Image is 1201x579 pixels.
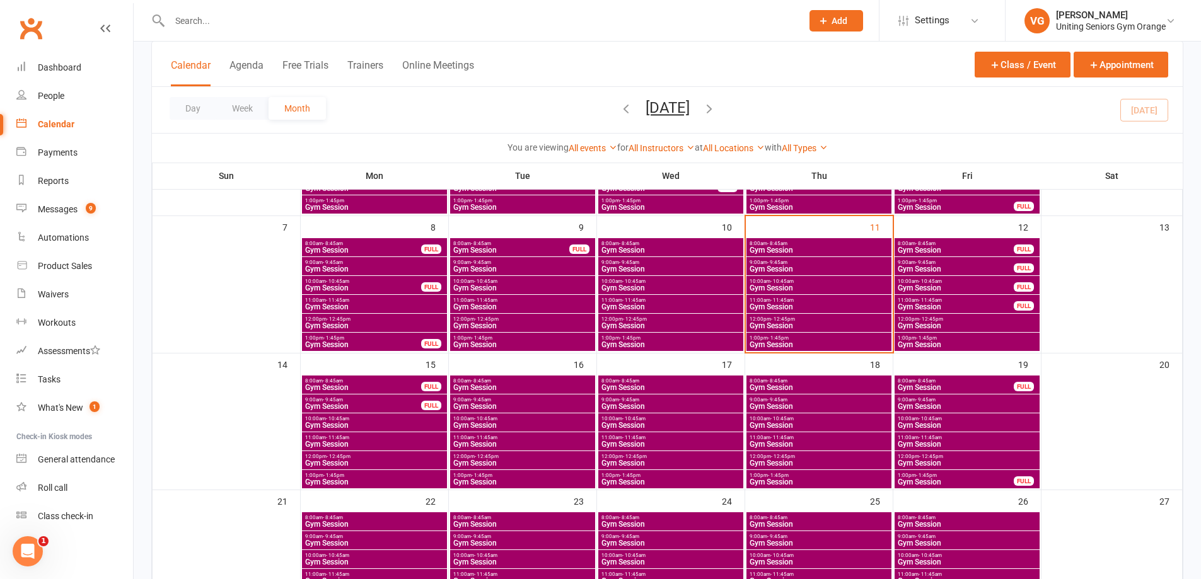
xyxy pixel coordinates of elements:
span: 10:00am [453,278,593,284]
span: - 11:45am [622,435,646,440]
div: FULL [1014,301,1034,311]
span: - 12:45pm [475,316,499,322]
div: FULL [421,244,441,254]
span: 11:00am [601,297,741,303]
span: - 8:45am [619,378,639,384]
span: Gym Session [749,303,889,311]
span: 8:00am [749,241,889,246]
span: 8:00am [453,378,593,384]
span: 1:00pm [749,335,889,341]
span: Gym Session [897,265,1014,273]
span: Gym Session [601,421,741,429]
div: General attendance [38,454,115,464]
span: 1:00pm [453,473,593,478]
span: 11:00am [453,297,593,303]
div: 20 [1159,353,1182,374]
span: Gym Session [305,246,422,254]
th: Wed [597,163,745,189]
span: Gym Session [601,478,741,486]
span: 1:00pm [897,335,1037,341]
span: 9:00am [453,260,593,265]
span: Gym Session [601,284,741,292]
button: Free Trials [282,59,328,86]
span: 9 [86,203,96,214]
div: 17 [722,353,745,374]
span: Gym Session [305,421,444,429]
th: Tue [449,163,597,189]
span: 1 [38,536,49,546]
a: All Types [782,143,828,153]
div: 8 [431,216,448,237]
span: Gym Session [453,403,593,410]
span: 12:00pm [749,316,889,322]
div: FULL [1014,382,1034,391]
button: Calendar [171,59,211,86]
span: 9:00am [749,260,889,265]
span: Add [832,16,847,26]
span: - 1:45pm [620,473,641,478]
div: 10 [722,216,745,237]
div: 25 [870,490,893,511]
div: FULL [1014,282,1034,292]
span: Gym Session [453,478,593,486]
span: 12:00pm [749,454,889,459]
button: Day [170,97,216,120]
th: Mon [301,163,449,189]
span: 10:00am [601,278,741,284]
div: Waivers [38,289,69,299]
span: - 9:45am [471,397,491,403]
span: Gym Session [305,478,444,486]
span: Gym Session [749,459,889,467]
div: 12 [1018,216,1041,237]
span: - 8:45am [915,241,936,246]
span: Gym Session [305,459,444,467]
span: 8:00am [453,241,570,246]
span: Gym Session [453,322,593,330]
span: Gym Session [601,204,741,211]
span: - 9:45am [915,260,936,265]
span: Gym Session [305,341,422,348]
span: 9:00am [453,397,593,403]
div: 7 [282,216,300,237]
span: - 11:45am [770,435,794,440]
span: Gym Session [305,322,444,330]
span: - 1:45pm [916,335,937,341]
span: - 11:45am [770,297,794,303]
span: 1:00pm [305,335,422,341]
button: Trainers [347,59,383,86]
span: - 10:45am [770,278,794,284]
span: - 11:45am [474,435,497,440]
span: 9:00am [601,397,741,403]
a: Assessments [16,337,133,365]
span: 1:00pm [453,198,593,204]
span: - 8:45am [471,241,491,246]
div: 19 [1018,353,1041,374]
a: Tasks [16,365,133,394]
a: Product Sales [16,252,133,280]
span: 10:00am [305,278,422,284]
span: 12:00pm [453,454,593,459]
div: Reports [38,176,69,186]
div: People [38,91,64,101]
span: Gym Session [749,478,889,486]
div: What's New [38,403,83,413]
span: - 9:45am [619,397,639,403]
span: 9:00am [897,397,1037,403]
span: - 12:45pm [623,316,647,322]
div: 13 [1159,216,1182,237]
span: Gym Session [749,246,889,254]
span: Gym Session [305,384,422,391]
span: - 10:45am [770,416,794,421]
span: - 8:45am [323,378,343,384]
span: Gym Session [897,341,1037,348]
span: - 8:45am [323,241,343,246]
span: 12:00pm [601,316,741,322]
span: 1:00pm [305,198,444,204]
span: Gym Session [897,204,1014,211]
span: - 9:45am [767,260,787,265]
span: 8:00am [601,378,741,384]
div: 23 [574,490,596,511]
div: FULL [1014,263,1034,273]
span: - 12:45pm [327,316,351,322]
span: Gym Session [453,341,593,348]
